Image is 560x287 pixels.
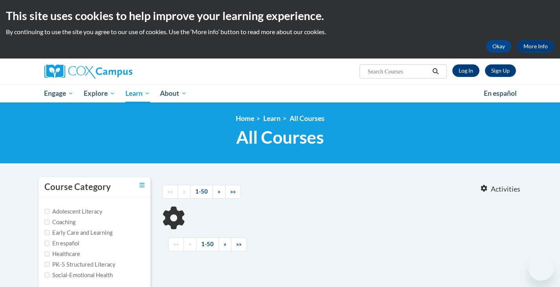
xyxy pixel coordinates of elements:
[6,27,554,36] p: By continuing to use the site you agree to our use of cookies. Use the ‘More info’ button to read...
[44,209,50,214] input: Checkbox for Options
[529,256,554,281] iframe: Button to launch messaging window
[44,271,113,280] label: Social-Emotional Health
[79,84,120,102] a: Explore
[84,89,115,98] span: Explore
[44,250,80,258] label: Healthcare
[196,238,219,251] a: 1-50
[367,67,430,76] input: Search Courses
[236,241,242,247] span: »»
[452,64,479,77] a: Log In
[479,85,522,102] a: En español
[44,239,79,248] label: En español
[155,84,192,102] a: About
[236,127,324,148] span: All Courses
[236,114,254,122] a: Home
[263,114,281,122] a: Learn
[44,181,111,193] h3: Course Category
[120,84,155,102] a: Learn
[44,64,132,79] img: Cox Campus
[44,272,50,278] input: Checkbox for Options
[140,181,145,190] a: Toggle collapse
[44,229,112,237] label: Early Care and Learning
[44,262,50,267] input: Checkbox for Options
[160,89,187,98] span: About
[44,218,75,227] label: Coaching
[162,185,178,199] a: Begining
[44,219,50,225] input: Checkbox for Options
[184,238,196,251] a: Previous
[230,188,236,195] span: »»
[44,230,50,235] input: Checkbox for Options
[213,185,226,199] a: Next
[224,241,226,247] span: »
[485,64,516,77] a: Register
[44,241,50,246] input: Checkbox for Options
[486,40,511,53] button: Okay
[178,185,191,199] a: Previous
[491,185,520,194] span: Activities
[168,238,184,251] a: Begining
[125,89,150,98] span: Learn
[44,251,50,256] input: Checkbox for Options
[290,114,325,122] a: All Courses
[44,260,116,269] label: PK-5 Structured Literacy
[173,241,179,247] span: ««
[44,207,103,216] label: Adolescent Literacy
[484,89,517,97] span: En español
[167,188,173,195] span: ««
[225,185,241,199] a: End
[517,40,554,53] a: More Info
[183,188,185,195] span: «
[218,188,220,195] span: »
[189,241,191,247] span: «
[39,84,79,102] a: Engage
[231,238,247,251] a: End
[44,89,73,98] span: Engage
[190,185,213,199] a: 1-50
[44,64,194,79] a: Cox Campus
[6,8,554,24] h2: This site uses cookies to help improve your learning experience.
[33,84,528,102] div: Main menu
[218,238,231,251] a: Next
[430,67,441,76] button: Search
